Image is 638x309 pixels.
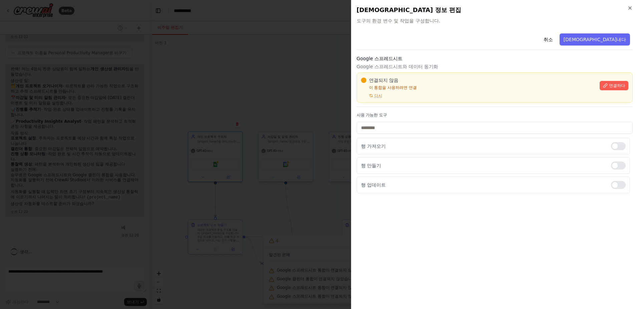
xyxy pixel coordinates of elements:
p: 행 만들기 [361,162,606,169]
button: 다시 [361,93,382,98]
h2: [DEMOGRAPHIC_DATA] 정보 편집 [357,5,633,15]
button: 연결하다 [600,81,628,90]
p: Google 스프레드시트와 데이터 동기화 [357,63,633,70]
span: 연결되지 않음 [369,77,398,84]
p: 행 업데이트 [361,182,606,188]
button: 취소 [540,33,557,45]
label: 사용 가능한 도구 [357,112,633,118]
button: [DEMOGRAPHIC_DATA]내다 [560,33,630,45]
span: 다시 [374,93,382,98]
span: 도구의 환경 변수 및 작업을 구성합니다. [357,17,633,24]
p: 이 통합을 사용하려면 연결 [361,85,596,90]
span: 연결하다 [609,83,625,88]
p: 행 가져오기 [361,143,606,149]
h3: Google 스프레드시트 [357,55,633,62]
